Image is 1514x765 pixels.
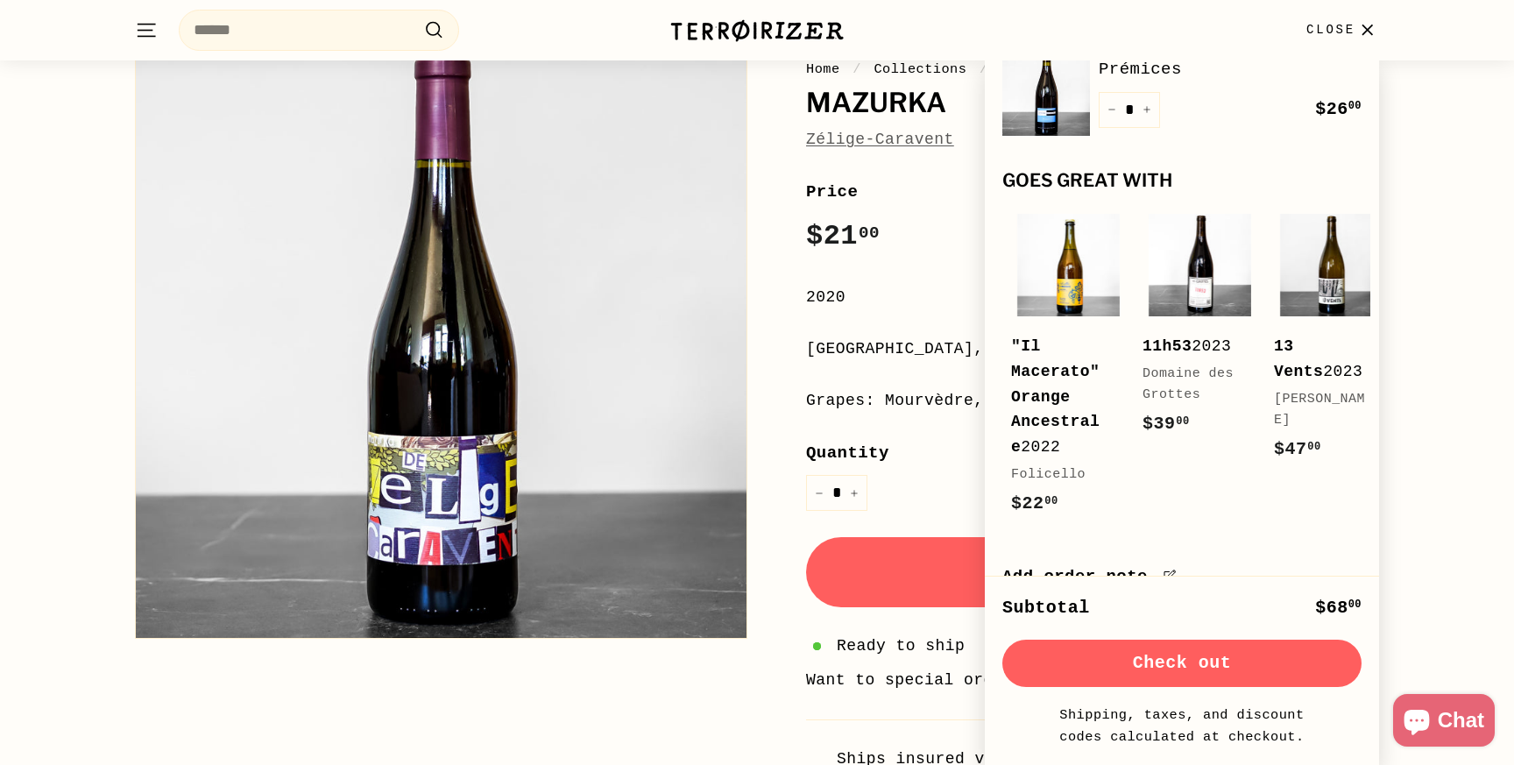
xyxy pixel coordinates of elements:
a: Home [806,61,840,77]
span: Ready to ship [837,634,965,659]
a: Collections [874,61,966,77]
div: Folicello [1011,464,1107,485]
button: Check out [1002,640,1362,687]
b: "Il Macerato" Orange Ancestrale [1011,337,1100,456]
span: $21 [806,220,880,252]
span: $26 [1315,99,1362,119]
div: Goes great with [1002,171,1362,191]
button: Reduce item quantity by one [806,475,832,511]
button: Add to cart [806,537,1379,607]
button: Reduce item quantity by one [1099,92,1125,128]
input: quantity [806,475,867,511]
sup: 00 [1348,599,1362,611]
div: [PERSON_NAME] [1274,389,1370,431]
img: Prémices [1002,48,1090,136]
sup: 00 [1307,441,1320,453]
sup: 00 [859,223,880,243]
button: Increase item quantity by one [841,475,867,511]
a: 11h532023Domaine des Grottes [1143,209,1256,456]
span: Close [1306,20,1355,39]
nav: breadcrumbs [806,59,1379,80]
span: $22 [1011,493,1058,514]
sup: 00 [1348,100,1362,112]
div: Subtotal [1002,594,1090,622]
span: $39 [1143,414,1190,434]
a: "Il Macerato" Orange Ancestrale2022Folicello [1011,209,1125,535]
div: 2023 [1143,334,1239,359]
div: [GEOGRAPHIC_DATA], [GEOGRAPHIC_DATA] [806,336,1379,362]
li: Want to special order this item? [806,668,1379,693]
span: / [848,61,866,77]
label: Price [806,179,1379,205]
div: Grapes: Mourvèdre, Syrah, Grenache, Cinsault [806,388,1379,414]
small: Shipping, taxes, and discount codes calculated at checkout. [1055,705,1309,747]
sup: 00 [1176,415,1189,428]
div: Domaine des Grottes [1143,364,1239,406]
inbox-online-store-chat: Shopify online store chat [1388,694,1500,751]
a: Zélige-Caravent [806,131,954,148]
button: Close [1296,4,1390,56]
b: 11h53 [1143,337,1192,355]
label: Quantity [806,440,1379,466]
div: $68 [1315,594,1362,622]
label: Add order note [1002,563,1362,590]
sup: 00 [1044,495,1058,507]
a: 13 Vents2023[PERSON_NAME] [1274,209,1388,481]
span: $47 [1274,439,1321,459]
button: Increase item quantity by one [1134,92,1160,128]
h1: Mazurka [806,89,1379,118]
span: / [975,61,993,77]
div: 2022 [1011,334,1107,460]
b: 13 Vents [1274,337,1323,380]
a: Prémices [1099,56,1362,82]
div: 2023 [1274,334,1370,385]
div: 2020 [806,285,1379,310]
